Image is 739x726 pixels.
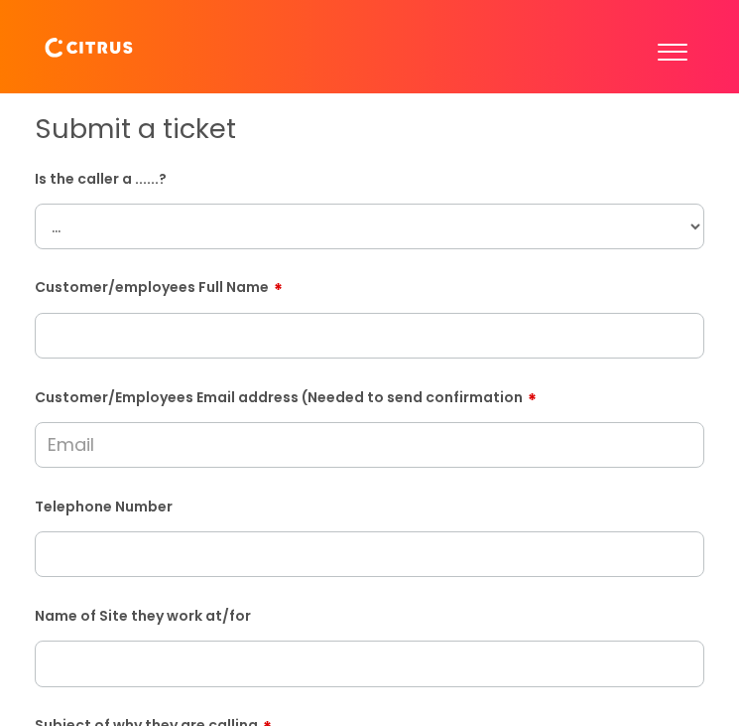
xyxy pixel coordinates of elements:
label: Customer/employees Full Name [35,272,704,296]
label: Name of Site they work at/for [35,604,704,625]
input: Email [35,422,704,468]
label: Telephone Number [35,495,704,515]
label: Customer/Employees Email address (Needed to send confirmation [35,382,704,406]
button: Toggle Navigation [650,16,694,77]
label: Is the caller a ......? [35,167,704,188]
h1: Submit a ticket [35,113,704,145]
